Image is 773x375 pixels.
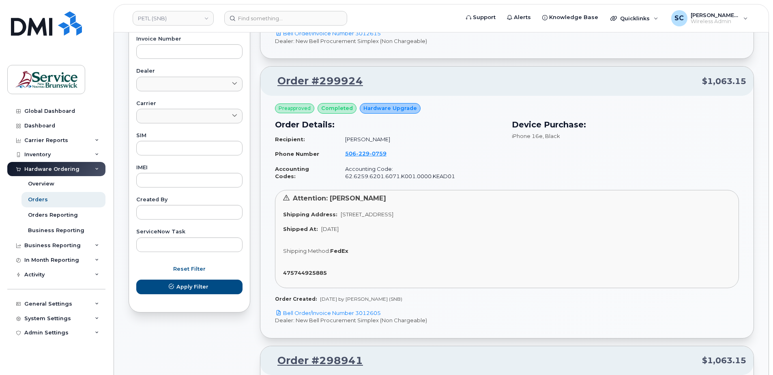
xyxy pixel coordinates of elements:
div: Quicklinks [605,10,664,26]
td: [PERSON_NAME] [338,132,502,147]
label: IMEI [136,165,243,170]
h3: Order Details: [275,119,502,131]
strong: Shipped At: [283,226,318,232]
strong: 475744925885 [283,269,327,276]
label: Invoice Number [136,37,243,42]
input: Find something... [224,11,347,26]
span: Knowledge Base [549,13,598,22]
a: Bell Order/Invoice Number 3012605 [275,310,381,316]
strong: FedEx [330,248,348,254]
a: Alerts [501,9,537,26]
span: SC [674,13,684,23]
span: $1,063.15 [702,75,746,87]
a: 475744925885 [283,269,330,276]
a: Knowledge Base [537,9,604,26]
span: Attention: [PERSON_NAME] [293,194,386,202]
a: Order #298941 [268,353,363,368]
a: PETL (SNB) [133,11,214,26]
span: $1,063.15 [702,355,746,366]
span: [DATE] [321,226,339,232]
td: Accounting Code: 62.6259.6201.6071.K001.0000.KEAD01 [338,162,502,183]
label: Carrier [136,101,243,106]
label: ServiceNow Task [136,229,243,235]
span: 506 [345,150,386,157]
span: Hardware Upgrade [363,104,417,112]
label: Created By [136,197,243,203]
strong: Order Created: [275,296,317,302]
span: [DATE] by [PERSON_NAME] (SNB) [320,296,402,302]
strong: Phone Number [275,151,319,157]
span: [STREET_ADDRESS] [341,211,393,218]
span: , Black [543,133,560,139]
label: Dealer [136,69,243,74]
a: Bell Order/Invoice Number 3012615 [275,30,381,37]
span: Preapproved [279,105,311,112]
h3: Device Purchase: [512,119,739,131]
span: completed [321,104,353,112]
a: 5062290759 [345,150,396,157]
button: Apply Filter [136,280,243,294]
span: Shipping Method: [283,248,330,254]
p: Dealer: New Bell Procurement Simplex (Non Chargeable) [275,317,739,324]
span: [PERSON_NAME] (SNB) [691,12,739,18]
a: Support [460,9,501,26]
span: Alerts [514,13,531,22]
span: Reset Filter [173,265,206,273]
span: Support [473,13,496,22]
strong: Accounting Codes: [275,166,309,180]
span: Apply Filter [176,283,208,291]
strong: Recipient: [275,136,305,142]
div: Slipp, Cameron (SNB) [666,10,754,26]
span: Quicklinks [620,15,650,22]
a: Order #299924 [268,74,363,88]
span: 0759 [369,150,386,157]
button: Reset Filter [136,262,243,276]
span: Wireless Admin [691,18,739,25]
p: Dealer: New Bell Procurement Simplex (Non Chargeable) [275,37,739,45]
span: iPhone 16e [512,133,543,139]
span: 229 [356,150,369,157]
strong: Shipping Address: [283,211,337,218]
label: SIM [136,133,243,138]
